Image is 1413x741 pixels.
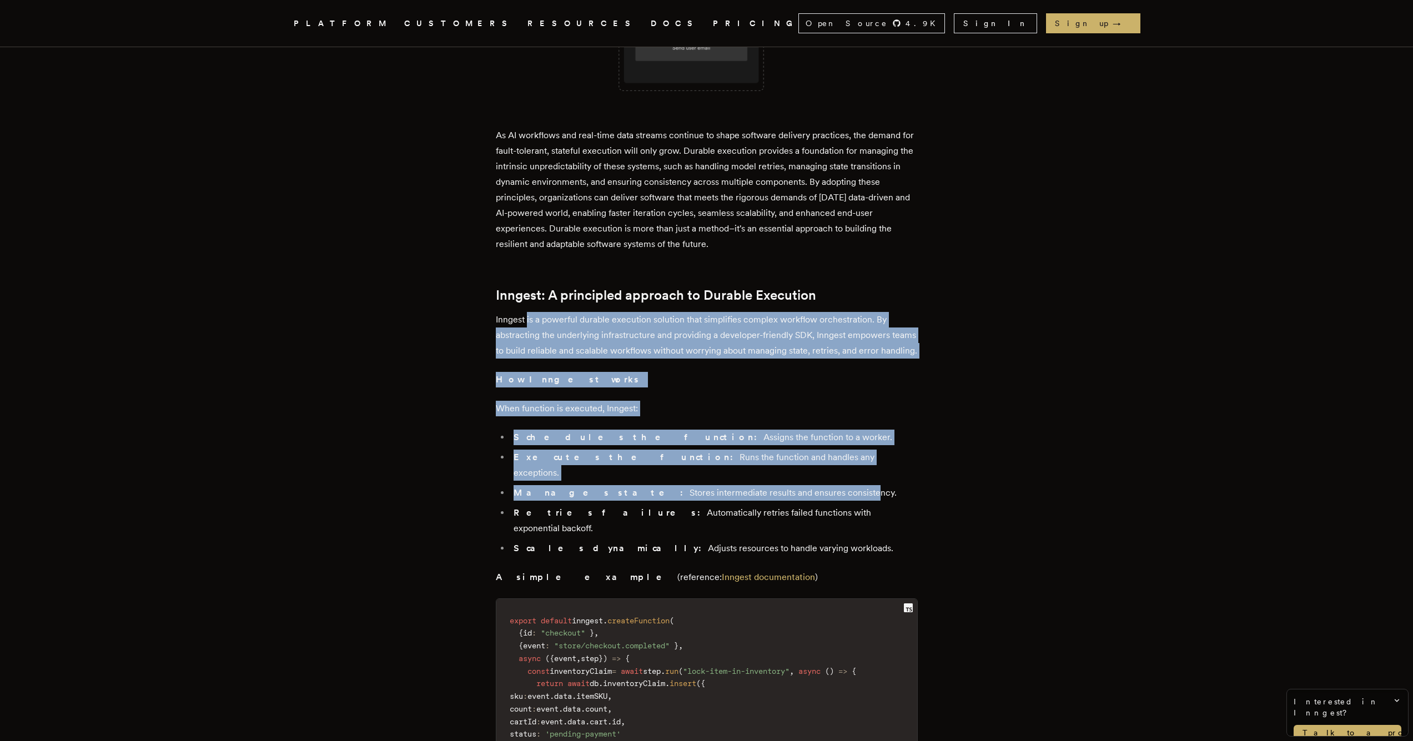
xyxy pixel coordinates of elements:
span: run [665,667,678,676]
span: => [838,667,847,676]
span: { [519,628,523,637]
span: "lock-item-in-inventory" [683,667,790,676]
p: (reference: ) [496,569,918,585]
span: inventoryClaim [550,667,612,676]
span: async [519,654,541,663]
span: step [643,667,661,676]
li: Stores intermediate results and ensures consistency. [510,485,918,501]
span: . [599,679,603,688]
span: ( [545,654,550,663]
span: return [536,679,563,688]
span: . [607,717,612,726]
span: export [510,616,536,625]
p: As AI workflows and real-time data streams continue to shape software delivery practices, the dem... [496,128,918,252]
span: ( [825,667,829,676]
span: "store/checkout.completed" [554,641,670,650]
span: : [536,729,541,738]
button: RESOURCES [527,17,637,31]
span: : [545,641,550,650]
span: event [541,717,563,726]
span: = [612,667,616,676]
span: , [576,654,581,663]
strong: Scales dynamically: [514,543,708,553]
span: step [581,654,599,663]
span: } [674,641,678,650]
span: count [510,704,532,713]
span: } [590,628,594,637]
strong: A simple example [496,572,677,582]
span: , [594,628,599,637]
span: id [523,628,532,637]
span: : [523,692,527,700]
strong: Executes the function: [514,452,740,462]
span: . [581,704,585,713]
span: Interested in Inngest? [1294,696,1401,718]
span: ( [678,667,683,676]
span: : [536,717,541,726]
span: => [612,654,621,663]
span: → [1113,18,1132,29]
span: : [532,628,536,637]
span: await [567,679,590,688]
span: . [572,692,576,700]
span: cartId [510,717,536,726]
span: ) [829,667,834,676]
a: Sign In [954,13,1037,33]
a: Talk to a product expert [1294,725,1401,740]
span: event [536,704,559,713]
span: inventoryClaim [603,679,665,688]
span: data [563,704,581,713]
span: async [798,667,821,676]
span: createFunction [607,616,670,625]
a: DOCS [651,17,700,31]
span: . [665,679,670,688]
span: 4.9 K [906,18,942,29]
span: { [701,679,705,688]
span: , [607,704,612,713]
li: Runs the function and handles any exceptions. [510,450,918,481]
button: PLATFORM [294,17,391,31]
span: id [612,717,621,726]
span: : [532,704,536,713]
span: . [563,717,567,726]
span: data [554,692,572,700]
strong: Schedules the function: [514,432,763,442]
span: ( [670,616,674,625]
span: event [554,654,576,663]
span: const [527,667,550,676]
span: insert [670,679,696,688]
span: Open Source [806,18,888,29]
span: { [550,654,554,663]
span: , [790,667,794,676]
span: . [550,692,554,700]
span: count [585,704,607,713]
span: status [510,729,536,738]
a: PRICING [713,17,798,31]
h2: Inngest: A principled approach to Durable Execution [496,288,918,303]
span: itemSKU [576,692,607,700]
span: { [519,641,523,650]
a: CUSTOMERS [404,17,514,31]
span: . [603,616,607,625]
span: inngest [572,616,603,625]
span: sku [510,692,523,700]
span: db [590,679,599,688]
span: . [661,667,665,676]
span: } [599,654,603,663]
span: , [607,692,612,700]
span: event [527,692,550,700]
a: Inngest documentation [722,572,815,582]
span: ( [696,679,701,688]
span: , [621,717,625,726]
p: When function is executed, Inngest: [496,401,918,416]
span: cart [590,717,607,726]
span: "checkout" [541,628,585,637]
span: data [567,717,585,726]
span: . [559,704,563,713]
strong: How Inngest works [496,374,640,385]
strong: Retries failures: [514,507,707,518]
span: default [541,616,572,625]
span: event [523,641,545,650]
